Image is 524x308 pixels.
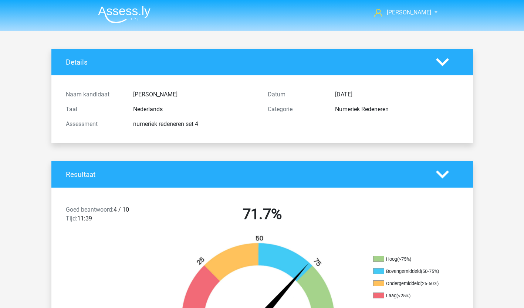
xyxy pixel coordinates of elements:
[329,105,464,114] div: Numeriek Redeneren
[66,58,425,66] h4: Details
[387,9,431,16] span: [PERSON_NAME]
[66,170,425,179] h4: Resultaat
[397,256,411,262] div: (>75%)
[60,120,128,129] div: Assessment
[262,90,329,99] div: Datum
[167,205,358,223] h2: 71.7%
[128,105,262,114] div: Nederlands
[373,280,447,287] li: Ondergemiddeld
[420,281,439,286] div: (25-50%)
[66,206,114,213] span: Goed beantwoord:
[373,268,447,275] li: Bovengemiddeld
[98,6,151,23] img: Assessly
[60,90,128,99] div: Naam kandidaat
[373,292,447,299] li: Laag
[421,268,439,274] div: (50-75%)
[262,105,329,114] div: Categorie
[60,205,161,226] div: 4 / 10 11:39
[60,105,128,114] div: Taal
[128,120,262,129] div: numeriek redeneren set 4
[396,293,410,298] div: (<25%)
[371,8,432,17] a: [PERSON_NAME]
[66,215,77,222] span: Tijd:
[373,256,447,263] li: Hoog
[329,90,464,99] div: [DATE]
[128,90,262,99] div: [PERSON_NAME]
